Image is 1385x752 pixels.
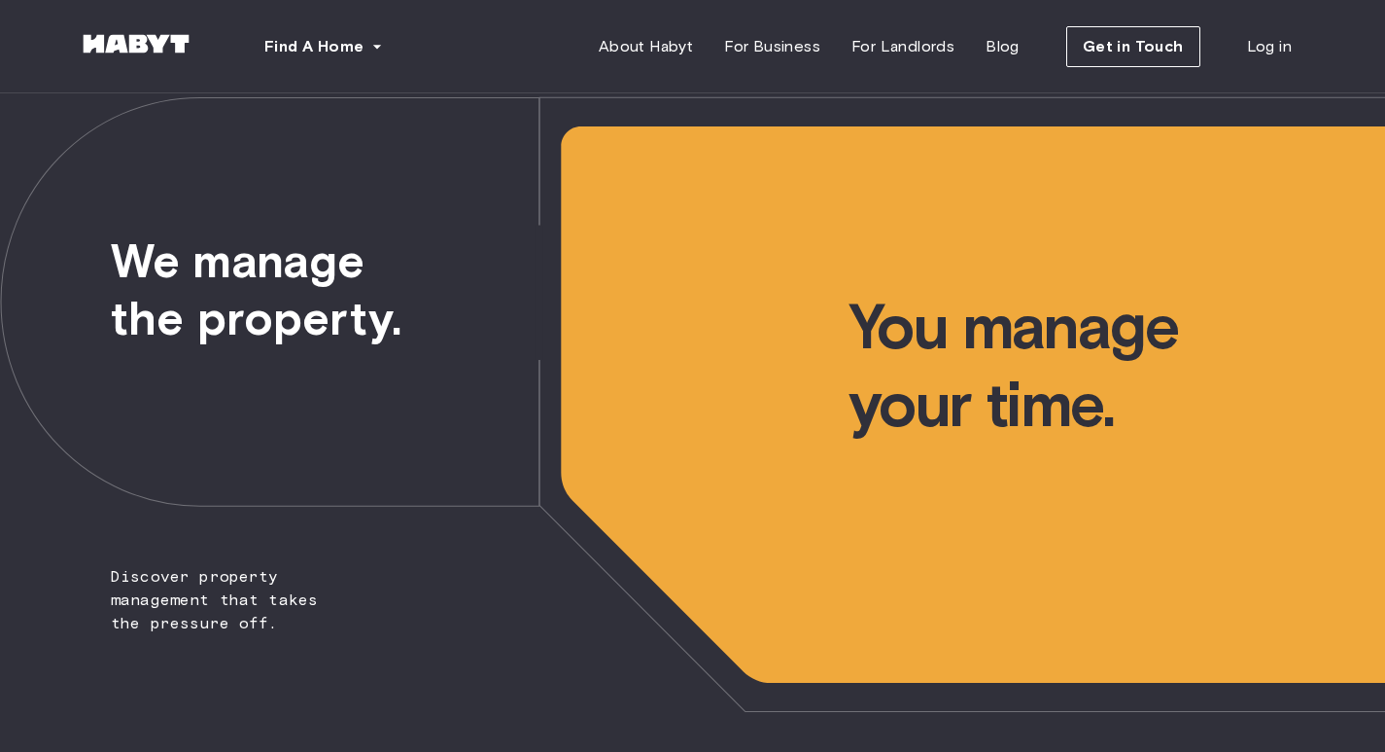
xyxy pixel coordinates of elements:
[78,34,194,54] img: Habyt
[1083,35,1184,58] span: Get in Touch
[848,93,1385,444] span: You manage your time.
[709,27,836,66] a: For Business
[599,35,693,58] span: About Habyt
[583,27,709,66] a: About Habyt
[249,27,398,66] button: Find A Home
[264,35,364,58] span: Find A Home
[851,35,954,58] span: For Landlords
[1247,35,1292,58] span: Log in
[1066,26,1200,67] button: Get in Touch
[1231,27,1307,66] a: Log in
[724,35,820,58] span: For Business
[836,27,970,66] a: For Landlords
[970,27,1035,66] a: Blog
[986,35,1020,58] span: Blog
